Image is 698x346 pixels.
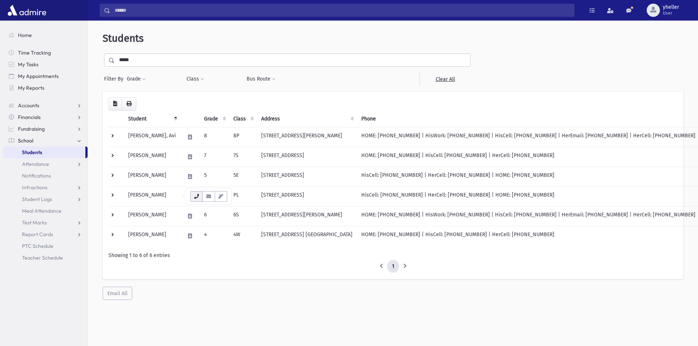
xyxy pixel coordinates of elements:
td: 8P [229,127,257,147]
td: PL [229,186,257,206]
span: My Tasks [18,61,38,68]
span: User [663,10,679,16]
span: Accounts [18,102,39,109]
span: Teacher Schedule [22,254,63,261]
span: yheller [663,4,679,10]
a: Report Cards [3,228,88,240]
td: [PERSON_NAME], Avi [124,127,180,147]
span: Meal Attendance [22,208,62,214]
td: 4W [229,226,257,246]
span: Report Cards [22,231,53,238]
span: Time Tracking [18,49,51,56]
span: Financials [18,114,41,120]
span: School [18,137,33,144]
span: Notifications [22,172,51,179]
span: My Reports [18,85,44,91]
td: [PERSON_NAME] [124,147,180,167]
button: Grade [126,72,146,86]
td: [STREET_ADDRESS][PERSON_NAME] [257,206,357,226]
button: CSV [108,97,122,111]
td: [PERSON_NAME] [124,186,180,206]
a: Home [3,29,88,41]
a: Notifications [3,170,88,182]
td: 5E [229,167,257,186]
button: Email All [103,287,132,300]
a: Fundraising [3,123,88,135]
th: Grade: activate to sort column ascending [200,111,229,127]
td: [STREET_ADDRESS] [GEOGRAPHIC_DATA] [257,226,357,246]
a: PTC Schedule [3,240,88,252]
a: Clear All [420,72,470,86]
td: [STREET_ADDRESS][PERSON_NAME] [257,127,357,147]
a: Time Tracking [3,47,88,59]
button: Bus Route [246,72,276,86]
th: Class: activate to sort column ascending [229,111,257,127]
td: 7S [229,147,257,167]
a: School [3,135,88,146]
span: Students [22,149,42,156]
button: Print [122,97,136,111]
span: PTC Schedule [22,243,53,249]
td: [STREET_ADDRESS] [257,186,357,206]
a: Students [3,146,85,158]
td: 6S [229,206,257,226]
td: [PERSON_NAME] [124,206,180,226]
span: Fundraising [18,126,45,132]
th: Student: activate to sort column descending [124,111,180,127]
a: My Appointments [3,70,88,82]
span: Test Marks [22,219,47,226]
td: 5 [200,167,229,186]
div: Showing 1 to 6 of 6 entries [108,252,677,259]
td: 7 [200,147,229,167]
td: [STREET_ADDRESS] [257,167,357,186]
td: [STREET_ADDRESS] [257,147,357,167]
span: Students [103,32,144,44]
td: 6 [200,206,229,226]
a: My Reports [3,82,88,94]
a: Test Marks [3,217,88,228]
a: Attendance [3,158,88,170]
button: Class [186,72,204,86]
a: Meal Attendance [3,205,88,217]
a: Accounts [3,100,88,111]
input: Search [110,4,574,17]
span: Infractions [22,184,47,191]
a: Teacher Schedule [3,252,88,264]
td: 8 [200,127,229,147]
th: Address: activate to sort column ascending [257,111,357,127]
a: My Tasks [3,59,88,70]
button: Email Templates [215,191,227,202]
span: Student Logs [22,196,52,202]
td: [PERSON_NAME] [124,167,180,186]
td: Primary [200,186,229,206]
img: AdmirePro [6,3,48,18]
span: Attendance [22,161,49,167]
a: 1 [387,260,399,273]
span: Filter By [104,75,126,83]
td: [PERSON_NAME] [124,226,180,246]
a: Student Logs [3,193,88,205]
td: 4 [200,226,229,246]
span: My Appointments [18,73,59,79]
a: Infractions [3,182,88,193]
a: Financials [3,111,88,123]
span: Home [18,32,32,38]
